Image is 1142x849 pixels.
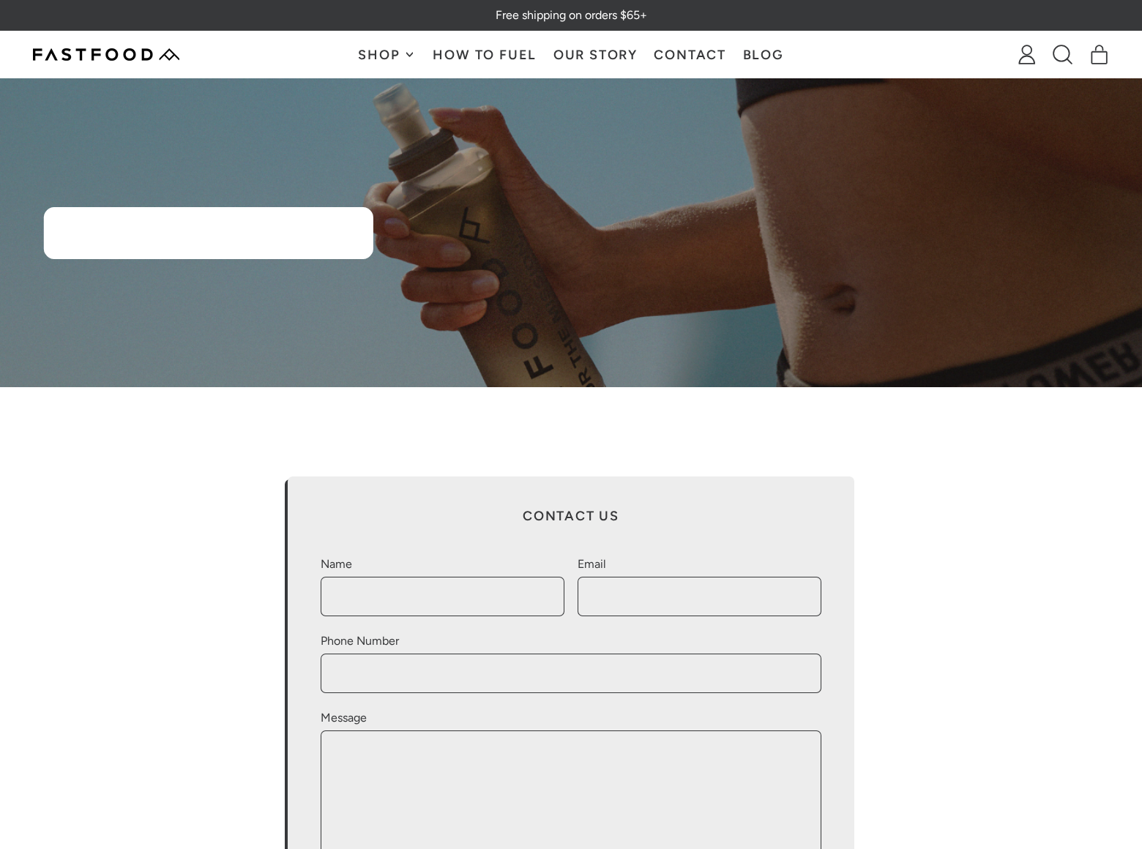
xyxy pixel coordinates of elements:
[358,48,403,61] span: Shop
[321,509,821,523] h1: Contact Us
[734,31,792,78] a: Blog
[33,48,179,61] img: Fastfood
[321,556,564,573] label: Name
[425,31,545,78] a: How To Fuel
[578,556,821,573] label: Email
[545,31,646,78] a: Our Story
[321,709,821,727] label: Message
[350,31,425,78] button: Shop
[321,632,821,650] label: Phone Number
[646,31,734,78] a: Contact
